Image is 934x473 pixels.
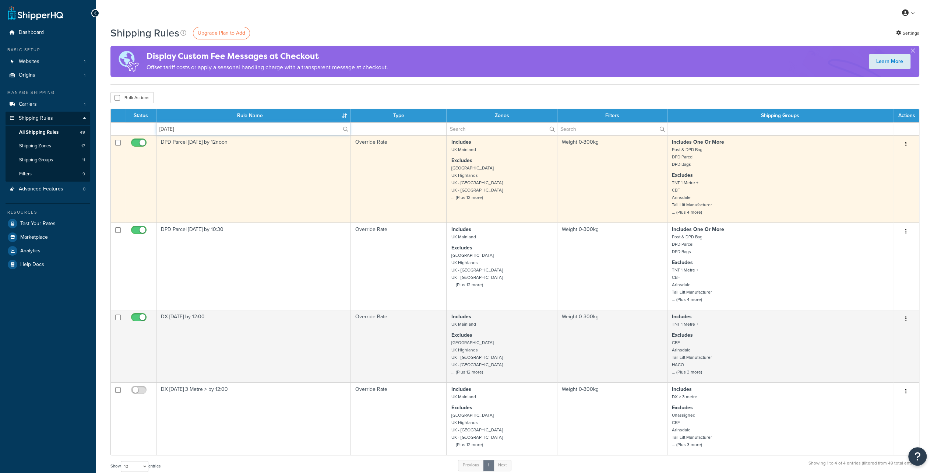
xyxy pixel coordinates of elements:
th: Shipping Groups [667,109,893,122]
span: All Shipping Rules [19,129,59,136]
strong: Excludes [672,171,693,179]
p: Offset tariff costs or apply a seasonal handling charge with a transparent message at checkout. [147,62,388,73]
a: 1 [483,460,494,471]
td: Override Rate [350,223,447,310]
a: Settings [896,28,919,38]
strong: Excludes [451,404,472,411]
th: Actions [893,109,919,122]
div: Manage Shipping [6,90,90,96]
strong: Includes [672,313,692,320]
strong: Includes One Or More [672,138,724,146]
li: Shipping Rules [6,112,90,182]
li: Marketplace [6,231,90,244]
td: DX [DATE] by 12:00 [156,310,350,382]
li: Shipping Zones [6,139,90,153]
span: 9 [82,171,85,177]
span: Shipping Rules [19,115,53,122]
a: Analytics [6,244,90,257]
a: Origins 1 [6,69,90,82]
strong: Excludes [672,259,693,266]
strong: Excludes [451,244,472,252]
th: Filters [557,109,667,122]
th: Zones [447,109,557,122]
span: 0 [83,186,85,192]
small: Post & DPD Bag DPD Parcel DPD Bags [672,234,702,255]
small: TNT 1 Metre + CBF Arinsdale Tail Lift Manufacturer ... (Plus 4 more) [672,179,712,216]
a: Shipping Groups 11 [6,153,90,167]
small: TNT 1 Metre + [672,321,698,327]
span: Dashboard [19,29,44,36]
strong: Includes One Or More [672,225,724,233]
select: Showentries [121,461,148,472]
li: Origins [6,69,90,82]
a: Learn More [869,54,910,69]
a: Next [493,460,511,471]
small: UK Mainland [451,234,476,240]
small: Unassigned CBF Arinsdale Tail Lift Manufacturer ... (Plus 3 more) [672,412,712,448]
img: duties-banner-06bc72dcb5fe05cb3f9472aba00be2ae8eb53ab6f0d8bb03d382ba314ac3c341.png [110,46,147,77]
strong: Includes [451,225,471,233]
a: Help Docs [6,258,90,271]
a: Advanced Features 0 [6,182,90,196]
strong: Includes [451,313,471,320]
div: Resources [6,209,90,216]
li: Filters [6,167,90,181]
a: All Shipping Rules 49 [6,126,90,139]
small: CBF Arinsdale Tail Lift Manufacturer HACO ... (Plus 3 more) [672,339,712,375]
td: Weight 0-300kg [557,310,667,382]
h1: Shipping Rules [110,26,179,40]
small: UK Mainland [451,146,476,153]
small: [GEOGRAPHIC_DATA] UK Highlands UK - [GEOGRAPHIC_DATA] UK - [GEOGRAPHIC_DATA] ... (Plus 12 more) [451,339,503,375]
th: Status [125,109,156,122]
td: Override Rate [350,135,447,223]
td: Weight 0-300kg [557,135,667,223]
li: Advanced Features [6,182,90,196]
small: [GEOGRAPHIC_DATA] UK Highlands UK - [GEOGRAPHIC_DATA] UK - [GEOGRAPHIC_DATA] ... (Plus 12 more) [451,165,503,201]
td: Override Rate [350,382,447,455]
span: 1 [84,59,85,65]
a: Previous [458,460,484,471]
small: [GEOGRAPHIC_DATA] UK Highlands UK - [GEOGRAPHIC_DATA] UK - [GEOGRAPHIC_DATA] ... (Plus 12 more) [451,412,503,448]
small: DX > 3 metre [672,393,697,400]
span: Advanced Features [19,186,63,192]
td: DX [DATE] 3 Metre > by 12:00 [156,382,350,455]
li: Carriers [6,98,90,111]
input: Search [156,123,350,135]
li: Dashboard [6,26,90,39]
a: Test Your Rates [6,217,90,230]
th: Rule Name : activate to sort column ascending [156,109,350,122]
div: Basic Setup [6,47,90,53]
strong: Excludes [672,331,693,339]
input: Search [447,123,557,135]
td: Weight 0-300kg [557,382,667,455]
span: 11 [82,157,85,163]
span: Test Your Rates [20,221,56,227]
span: Help Docs [20,262,44,268]
strong: Excludes [672,404,693,411]
button: Bulk Actions [110,92,154,103]
input: Search [557,123,667,135]
span: 1 [84,72,85,78]
strong: Excludes [451,331,472,339]
a: Websites 1 [6,55,90,69]
li: Shipping Groups [6,153,90,167]
li: Websites [6,55,90,69]
td: Override Rate [350,310,447,382]
a: Shipping Rules [6,112,90,125]
button: Open Resource Center [908,447,927,466]
span: Analytics [20,248,40,254]
a: Carriers 1 [6,98,90,111]
small: UK Mainland [451,393,476,400]
span: Carriers [19,101,37,108]
a: Upgrade Plan to Add [193,27,250,39]
th: Type [350,109,447,122]
span: Websites [19,59,39,65]
span: Shipping Groups [19,157,53,163]
small: UK Mainland [451,321,476,327]
label: Show entries [110,461,161,472]
td: Weight 0-300kg [557,223,667,310]
h4: Display Custom Fee Messages at Checkout [147,50,388,62]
